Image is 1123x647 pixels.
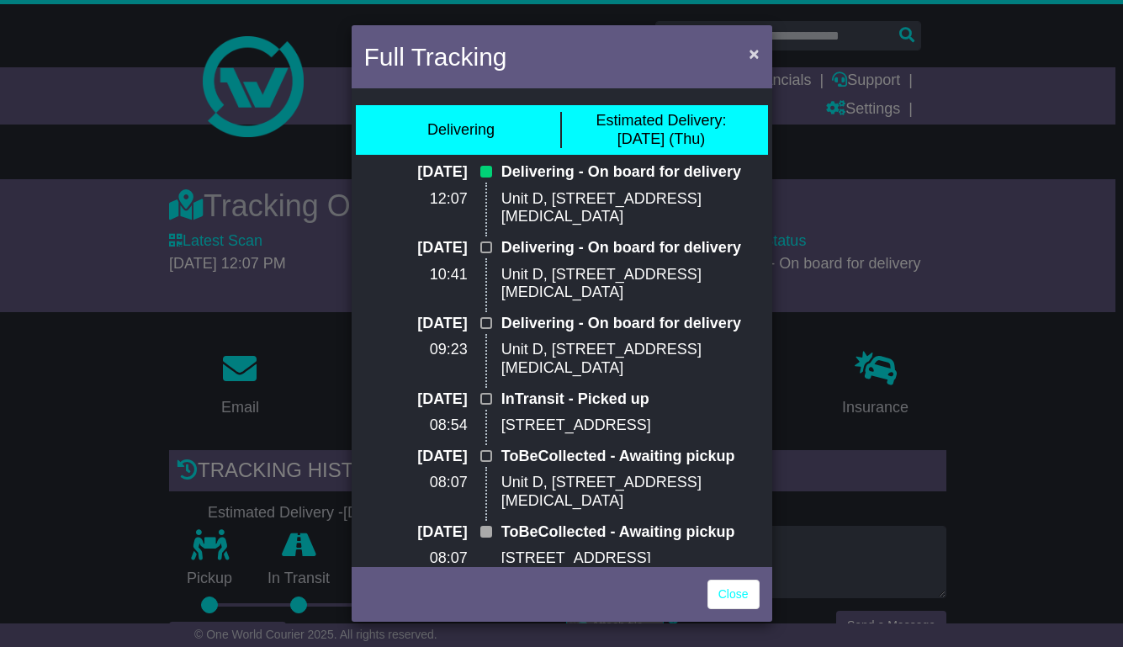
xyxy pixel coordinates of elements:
div: Delivering [427,121,495,140]
span: Estimated Delivery: [596,112,726,129]
p: [DATE] [364,390,468,409]
p: [DATE] [364,315,468,333]
div: [DATE] (Thu) [596,112,726,148]
button: Close [740,36,767,71]
a: Close [707,580,760,609]
p: 10:41 [364,266,468,284]
p: 08:54 [364,416,468,435]
p: [DATE] [364,239,468,257]
p: Unit D, [STREET_ADDRESS][MEDICAL_DATA] [501,266,760,302]
p: [DATE] [364,163,468,182]
p: 09:23 [364,341,468,359]
p: [STREET_ADDRESS] [501,416,760,435]
p: ToBeCollected - Awaiting pickup [501,523,760,542]
p: Delivering - On board for delivery [501,315,760,333]
p: ToBeCollected - Awaiting pickup [501,448,760,466]
p: 08:07 [364,474,468,492]
p: [DATE] [364,523,468,542]
p: 12:07 [364,190,468,209]
p: Unit D, [STREET_ADDRESS][MEDICAL_DATA] [501,341,760,377]
p: Delivering - On board for delivery [501,163,760,182]
p: [STREET_ADDRESS] [501,549,760,568]
p: [DATE] [364,448,468,466]
p: Unit D, [STREET_ADDRESS][MEDICAL_DATA] [501,190,760,226]
h4: Full Tracking [364,38,507,76]
p: 08:07 [364,549,468,568]
p: InTransit - Picked up [501,390,760,409]
p: Delivering - On board for delivery [501,239,760,257]
p: Unit D, [STREET_ADDRESS][MEDICAL_DATA] [501,474,760,510]
span: × [749,44,759,63]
